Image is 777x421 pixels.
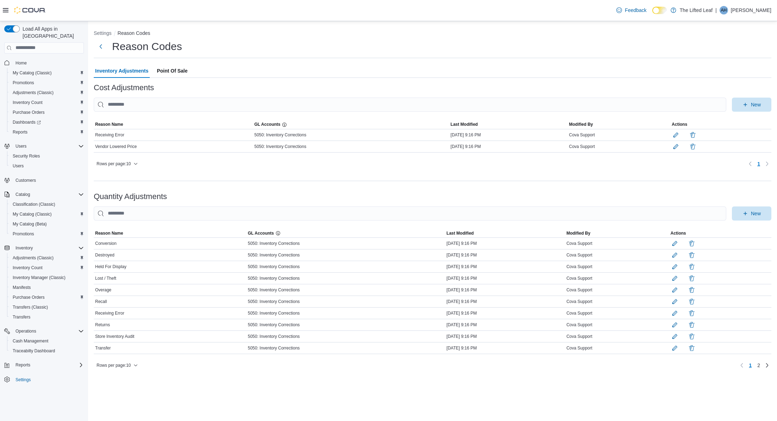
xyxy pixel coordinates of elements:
[7,68,87,78] button: My Catalog (Classic)
[721,6,727,14] span: AH
[246,344,445,352] div: 5050: Inventory Corrections
[246,229,445,238] button: GL Accounts
[13,327,39,335] button: Operations
[7,98,87,107] button: Inventory Count
[97,161,131,167] span: Rows per page : 10
[746,158,771,169] nav: Pagination for table: MemoryTable from EuiInMemoryTable
[246,297,445,306] div: 5050: Inventory Corrections
[10,152,84,160] span: Security Roles
[157,64,187,78] span: Point Of Sale
[738,360,771,371] nav: Pagination for table: MemoryTable from EuiInMemoryTable
[10,98,45,107] a: Inventory Count
[7,151,87,161] button: Security Roles
[10,303,84,311] span: Transfers (Classic)
[13,190,84,199] span: Catalog
[13,327,84,335] span: Operations
[246,286,445,294] div: 5050: Inventory Corrections
[754,158,763,169] ul: Pagination for table: MemoryTable from EuiInMemoryTable
[16,328,36,334] span: Operations
[569,132,595,138] span: Cova Support
[94,160,141,168] button: Rows per page:10
[7,88,87,98] button: Adjustments (Classic)
[754,158,763,169] button: Page 1 of 1
[446,299,477,304] span: [DATE] 9:16 PM
[13,176,84,185] span: Customers
[568,120,671,129] button: Modified By
[13,163,24,169] span: Users
[95,264,127,270] span: Held For Display
[13,348,55,354] span: Traceabilty Dashboard
[652,7,667,14] input: Dark Mode
[1,175,87,185] button: Customers
[757,160,760,167] span: 1
[566,275,592,281] span: Cova Support
[254,122,287,128] span: GL Accounts
[1,360,87,370] button: Reports
[13,211,52,217] span: My Catalog (Classic)
[749,362,752,369] span: 1
[7,312,87,322] button: Transfers
[95,230,123,236] span: Reason Name
[13,59,30,67] a: Home
[13,119,41,125] span: Dashboards
[10,98,84,107] span: Inventory Count
[10,220,50,228] a: My Catalog (Beta)
[248,230,280,236] p: GL Accounts
[7,107,87,117] button: Purchase Orders
[10,152,43,160] a: Security Roles
[13,275,66,280] span: Inventory Manager (Classic)
[10,347,84,355] span: Traceabilty Dashboard
[763,361,771,370] a: Next page
[246,309,445,317] div: 5050: Inventory Corrections
[95,322,110,328] span: Returns
[13,153,40,159] span: Security Roles
[10,128,30,136] a: Reports
[451,122,478,127] span: Last Modified
[253,131,449,139] div: 5050: Inventory Corrections
[446,252,477,258] span: [DATE] 9:16 PM
[13,100,43,105] span: Inventory Count
[246,274,445,283] div: 5050: Inventory Corrections
[95,310,124,316] span: Receiving Error
[13,338,48,344] span: Cash Management
[246,332,445,341] div: 5050: Inventory Corrections
[16,245,33,251] span: Inventory
[13,202,55,207] span: Classification (Classic)
[94,206,726,221] input: This is a search bar. As you type, the results lower in the page will automatically filter.
[613,3,649,17] a: Feedback
[10,273,68,282] a: Inventory Manager (Classic)
[566,241,592,246] span: Cova Support
[13,176,39,185] a: Customers
[10,210,84,218] span: My Catalog (Classic)
[446,287,477,293] span: [DATE] 9:16 PM
[669,229,771,237] button: Actions
[7,219,87,229] button: My Catalog (Beta)
[7,209,87,219] button: My Catalog (Classic)
[732,206,771,221] button: New
[731,6,771,14] p: [PERSON_NAME]
[10,303,51,311] a: Transfers (Classic)
[7,229,87,239] button: Promotions
[10,264,45,272] a: Inventory Count
[566,252,592,258] span: Cova Support
[246,262,445,271] div: 5050: Inventory Corrections
[16,192,30,197] span: Catalog
[10,347,58,355] a: Traceabilty Dashboard
[746,160,754,168] button: Previous page
[10,128,84,136] span: Reports
[97,363,131,368] span: Rows per page : 10
[16,143,26,149] span: Users
[94,229,246,237] button: Reason Name
[446,241,477,246] span: [DATE] 9:16 PM
[10,273,84,282] span: Inventory Manager (Classic)
[738,361,746,370] button: Previous page
[13,90,54,95] span: Adjustments (Classic)
[10,220,84,228] span: My Catalog (Beta)
[446,334,477,339] span: [DATE] 9:16 PM
[95,287,111,293] span: Overage
[671,230,686,236] span: Actions
[754,360,763,371] a: Page 2 of 2
[94,83,154,92] h3: Cost Adjustments
[95,64,148,78] span: Inventory Adjustments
